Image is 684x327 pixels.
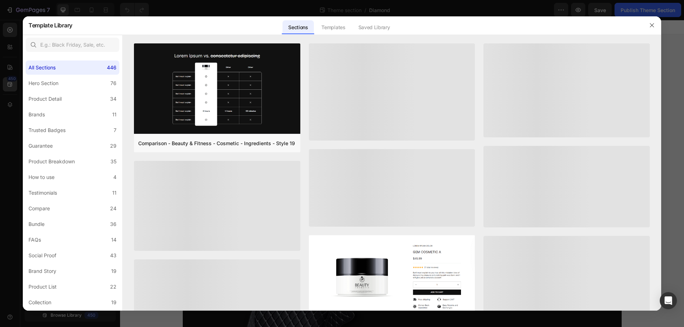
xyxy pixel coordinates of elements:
div: Collection [28,298,51,307]
img: c19.png [134,43,300,135]
div: Hero Section [28,79,58,88]
p: Description [241,30,273,38]
span: Soft, padded fabric for a comfortable driving experience. [107,138,240,144]
div: 43 [110,251,116,260]
div: Open Intercom Messenger [660,292,677,309]
strong: Luxury at your Feet [249,245,315,253]
div: 19 [111,267,116,275]
strong: Comfort and Safety [144,126,203,133]
div: Comparison - Beauty & Fitness - Cosmetic - Ingredients - Style 19 [138,139,295,148]
span: Non-slip coating and noise insulation for safety. [118,169,229,175]
span: Precise fit for over 800 vehicles with 5D laser guidance. [108,179,239,185]
div: Product List [28,283,57,291]
div: 34 [110,95,116,103]
span: Footrest cover for added protection and comfort. [116,158,231,164]
div: 36 [110,220,116,228]
div: Sections [283,20,313,35]
div: FAQs [28,236,41,244]
div: 22 [110,283,116,291]
div: 4 [113,173,116,181]
div: Product Detail [28,95,62,103]
div: Brands [28,110,45,119]
div: Compare [28,204,50,213]
div: Product Breakdown [28,157,75,166]
div: Templates [316,20,351,35]
div: 24 [110,204,116,213]
div: Bundle [28,220,45,228]
span: Hard-wear heel support ensures safe driving ergonomics. [106,148,242,154]
div: Saved Library [353,20,396,35]
div: 446 [107,63,116,72]
div: All Sections [28,63,56,72]
div: 11 [112,189,116,197]
div: Testimonials [28,189,57,197]
div: 19 [111,298,116,307]
div: Brand Story [28,267,56,275]
h2: Template Library [28,16,72,35]
div: 11 [112,110,116,119]
div: 14 [111,236,116,244]
input: E.g.: Black Friday, Sale, etc. [26,38,119,52]
strong: Next Level Driving Comfort [236,53,328,61]
div: 7 [114,126,116,135]
img: gempages_581661615628223220-d0fd5cbe-4ff0-4dae-9ba7-77dc17260c88.webp [306,72,475,240]
div: 76 [110,79,116,88]
div: 35 [110,157,116,166]
div: Trusted Badges [28,126,66,135]
div: How to use [28,173,55,181]
p: Delivery info [287,30,323,38]
div: 29 [110,142,116,150]
div: Social Proof [28,251,56,260]
div: Guarantee [28,142,53,150]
